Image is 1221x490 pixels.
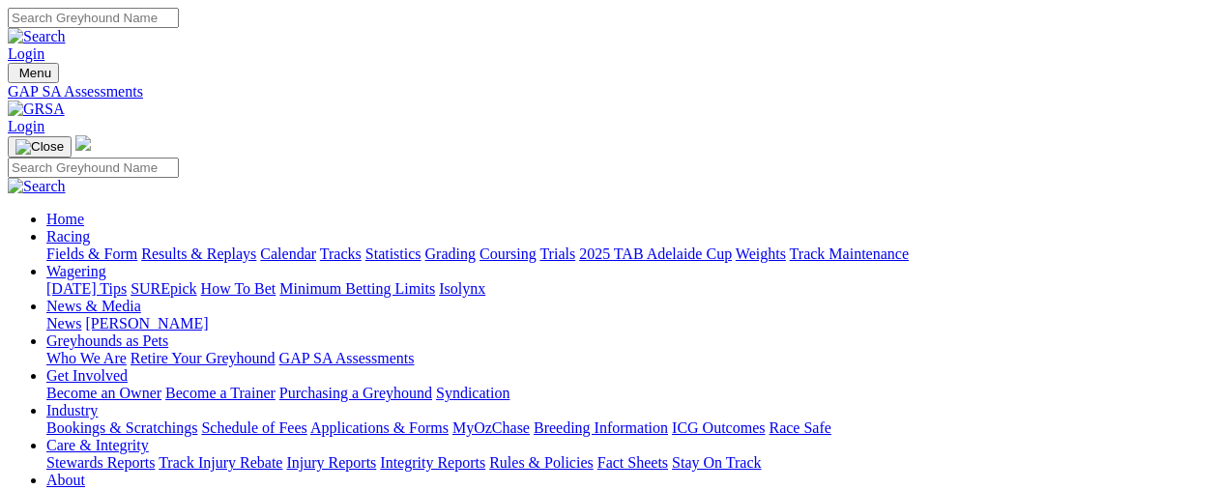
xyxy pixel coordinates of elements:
[46,419,197,436] a: Bookings & Scratchings
[46,280,127,297] a: [DATE] Tips
[279,385,432,401] a: Purchasing a Greyhound
[46,245,137,262] a: Fields & Form
[46,367,128,384] a: Get Involved
[736,245,786,262] a: Weights
[365,245,422,262] a: Statistics
[85,315,208,331] a: [PERSON_NAME]
[672,419,765,436] a: ICG Outcomes
[131,280,196,297] a: SUREpick
[159,454,282,471] a: Track Injury Rebate
[19,66,51,80] span: Menu
[452,419,530,436] a: MyOzChase
[8,63,59,83] button: Toggle navigation
[46,350,1213,367] div: Greyhounds as Pets
[15,139,64,155] img: Close
[579,245,732,262] a: 2025 TAB Adelaide Cup
[131,350,276,366] a: Retire Your Greyhound
[8,101,65,118] img: GRSA
[8,158,179,178] input: Search
[46,245,1213,263] div: Racing
[480,245,537,262] a: Coursing
[165,385,276,401] a: Become a Trainer
[46,263,106,279] a: Wagering
[46,385,161,401] a: Become an Owner
[489,454,594,471] a: Rules & Policies
[790,245,909,262] a: Track Maintenance
[279,350,415,366] a: GAP SA Assessments
[46,419,1213,437] div: Industry
[46,454,155,471] a: Stewards Reports
[539,245,575,262] a: Trials
[46,315,1213,332] div: News & Media
[8,8,179,28] input: Search
[320,245,362,262] a: Tracks
[46,454,1213,472] div: Care & Integrity
[8,28,66,45] img: Search
[46,402,98,418] a: Industry
[46,280,1213,298] div: Wagering
[672,454,761,471] a: Stay On Track
[8,136,72,158] button: Toggle navigation
[46,332,168,349] a: Greyhounds as Pets
[46,228,90,245] a: Racing
[201,280,276,297] a: How To Bet
[46,350,127,366] a: Who We Are
[141,245,256,262] a: Results & Replays
[769,419,830,436] a: Race Safe
[8,83,1213,101] a: GAP SA Assessments
[310,419,449,436] a: Applications & Forms
[46,472,85,488] a: About
[75,135,91,151] img: logo-grsa-white.png
[46,298,141,314] a: News & Media
[46,211,84,227] a: Home
[279,280,435,297] a: Minimum Betting Limits
[46,437,149,453] a: Care & Integrity
[425,245,476,262] a: Grading
[286,454,376,471] a: Injury Reports
[380,454,485,471] a: Integrity Reports
[436,385,509,401] a: Syndication
[8,178,66,195] img: Search
[439,280,485,297] a: Isolynx
[8,118,44,134] a: Login
[534,419,668,436] a: Breeding Information
[260,245,316,262] a: Calendar
[46,315,81,331] a: News
[597,454,668,471] a: Fact Sheets
[46,385,1213,402] div: Get Involved
[8,45,44,62] a: Login
[201,419,306,436] a: Schedule of Fees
